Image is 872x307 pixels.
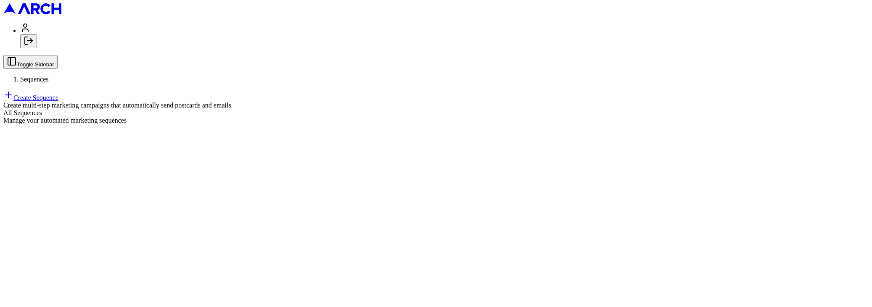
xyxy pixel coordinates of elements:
div: Manage your automated marketing sequences [3,117,869,124]
div: All Sequences [3,109,869,117]
nav: breadcrumb [3,76,869,83]
span: Sequences [20,76,49,83]
div: Create multi-step marketing campaigns that automatically send postcards and emails [3,102,869,109]
span: Toggle Sidebar [17,61,54,68]
button: Toggle Sidebar [3,55,58,69]
button: Log out [20,34,37,48]
a: Create Sequence [3,94,58,101]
